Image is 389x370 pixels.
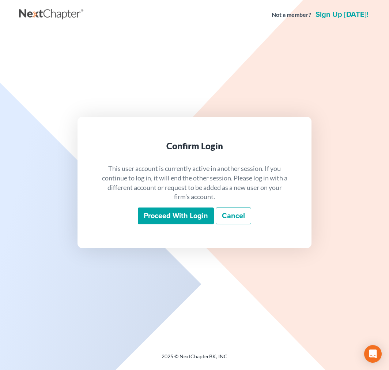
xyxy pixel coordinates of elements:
div: Confirm Login [101,140,288,152]
input: Proceed with login [138,208,214,224]
div: Open Intercom Messenger [364,345,382,363]
a: Sign up [DATE]! [314,11,370,18]
strong: Not a member? [272,11,311,19]
p: This user account is currently active in another session. If you continue to log in, it will end ... [101,164,288,202]
a: Cancel [216,208,251,224]
div: 2025 © NextChapterBK, INC [19,353,370,366]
